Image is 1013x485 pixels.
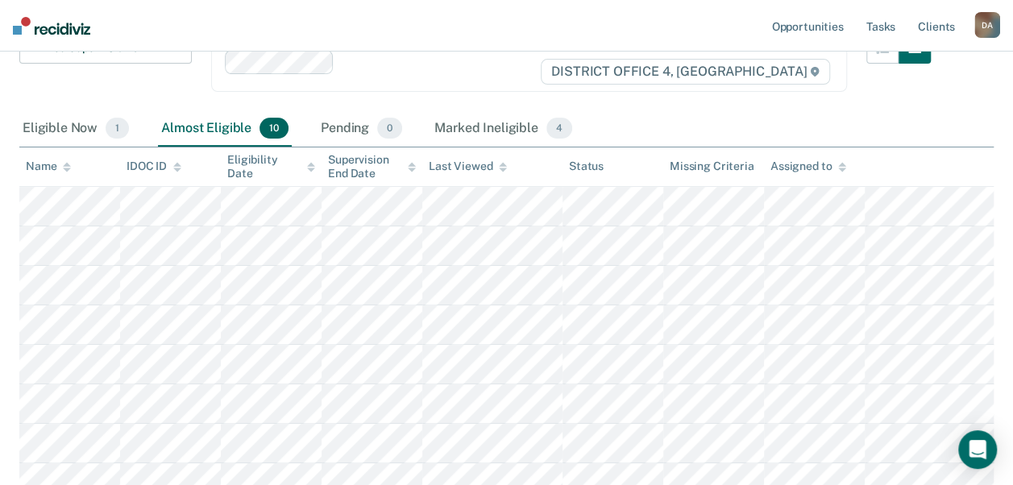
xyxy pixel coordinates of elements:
div: Marked Ineligible4 [431,111,575,147]
span: DISTRICT OFFICE 4, [GEOGRAPHIC_DATA] [541,59,830,85]
div: Supervision End Date [328,153,416,180]
div: Name [26,160,71,173]
div: Last Viewed [429,160,507,173]
div: Almost Eligible10 [158,111,292,147]
div: Status [569,160,604,173]
div: Open Intercom Messenger [958,430,997,469]
div: D A [974,12,1000,38]
div: Missing Criteria [670,160,754,173]
span: 0 [377,118,402,139]
div: Eligibility Date [227,153,315,180]
div: Assigned to [770,160,846,173]
img: Recidiviz [13,17,90,35]
button: DA [974,12,1000,38]
span: 4 [546,118,572,139]
div: Pending0 [318,111,405,147]
div: Eligible Now1 [19,111,132,147]
span: 1 [106,118,129,139]
div: IDOC ID [127,160,181,173]
span: 10 [259,118,289,139]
